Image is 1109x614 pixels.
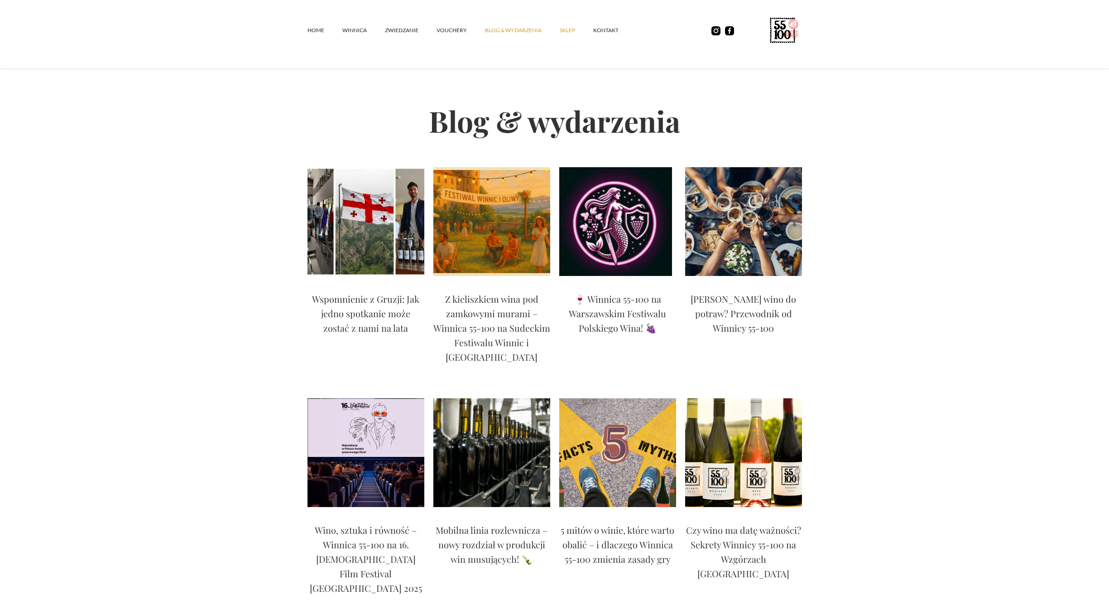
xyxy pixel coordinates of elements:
p: [PERSON_NAME] wino do potraw? Przewodnik od Winnicy 55-100 [685,292,802,335]
a: winnica [342,17,385,44]
a: kontakt [593,17,637,44]
p: Wino, sztuka i równość – Winnica 55-100 na 16. [DEMOGRAPHIC_DATA] Film Festival [GEOGRAPHIC_DATA]... [307,523,424,595]
a: Czy wino ma datę ważności? Sekrety Winnicy 55-100 na Wzgórzach [GEOGRAPHIC_DATA] [685,523,802,585]
a: Wino, sztuka i równość – Winnica 55-100 na 16. [DEMOGRAPHIC_DATA] Film Festival [GEOGRAPHIC_DATA]... [307,523,424,600]
a: ZWIEDZANIE [385,17,437,44]
a: Blog & Wydarzenia [485,17,560,44]
a: vouchery [437,17,485,44]
p: 5 mitów o winie, które warto obalić – i dlaczego Winnica 55-100 zmienia zasady gry [559,523,676,566]
p: 🍷 Winnica 55-100 na Warszawskim Festiwalu Polskiego Wina! 🍇 [559,292,676,335]
a: Home [307,17,342,44]
p: Czy wino ma datę ważności? Sekrety Winnicy 55-100 na Wzgórzach [GEOGRAPHIC_DATA] [685,523,802,581]
a: [PERSON_NAME] wino do potraw? Przewodnik od Winnicy 55-100 [685,292,802,340]
a: SKLEP [560,17,593,44]
a: Mobilna linia rozlewnicza – nowy rozdział w produkcji win musujących! 🍾 [433,523,550,571]
p: Z kieliszkiem wina pod zamkowymi murami – Winnica 55-100 na Sudeckim Festiwalu Winnic i [GEOGRAPH... [433,292,550,364]
a: Z kieliszkiem wina pod zamkowymi murami – Winnica 55-100 na Sudeckim Festiwalu Winnic i [GEOGRAPH... [433,292,550,369]
a: 5 mitów o winie, które warto obalić – i dlaczego Winnica 55-100 zmienia zasady gry [559,523,676,571]
p: Mobilna linia rozlewnicza – nowy rozdział w produkcji win musujących! 🍾 [433,523,550,566]
p: Wspomnienie z Gruzji: Jak jedno spotkanie może zostać z nami na lata [307,292,424,335]
h2: Blog & wydarzenia [307,74,802,167]
a: Wspomnienie z Gruzji: Jak jedno spotkanie może zostać z nami na lata [307,292,424,340]
a: 🍷 Winnica 55-100 na Warszawskim Festiwalu Polskiego Wina! 🍇 [559,292,676,340]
